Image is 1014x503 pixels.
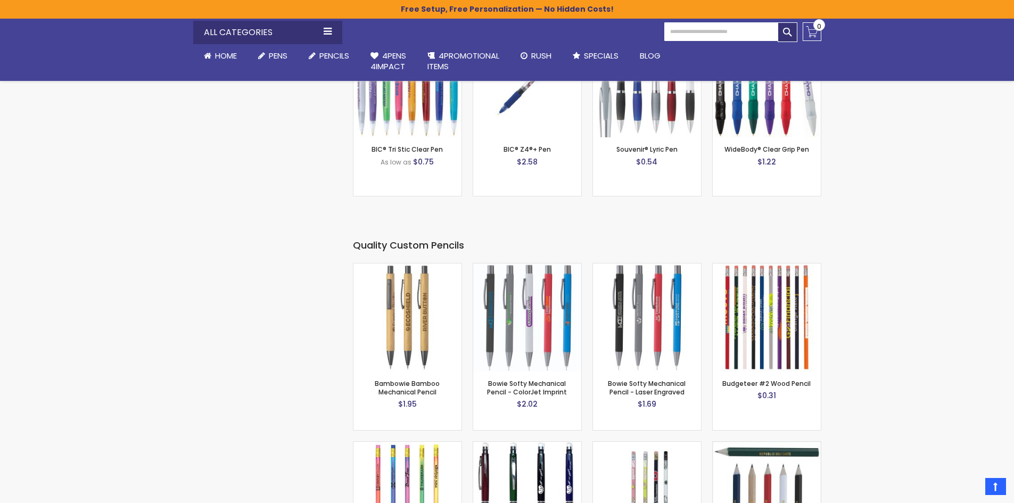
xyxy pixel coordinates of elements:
a: Bowie Softy Mechanical Pencil - Laser Engraved [608,379,686,397]
img: BIC® Z4®+ Pen [473,29,581,137]
a: Bowie Softy Mechanical Pencil - ColorJet Imprint [487,379,567,397]
a: 0 [803,22,821,41]
span: $1.95 [398,399,417,409]
span: Pens [269,50,287,61]
span: Quality Custom Pencils [353,238,464,252]
a: WideBody® Clear Grip Pen [724,145,809,154]
img: WideBody® Clear Grip Pen [713,29,821,137]
span: $0.31 [757,390,776,401]
a: Souvenir® Lyric Pen [616,145,678,154]
a: 4PROMOTIONALITEMS [417,44,510,79]
span: $2.58 [517,156,538,167]
img: Bowie Softy Mechanical Pencil - Laser Engraved [593,263,701,372]
a: Pens [248,44,298,68]
a: BIC® Z4®+ Pen [504,145,551,154]
a: Rush [510,44,562,68]
div: All Categories [193,21,342,44]
a: Home [193,44,248,68]
img: Souvenir® Lyric Pen [593,29,701,137]
span: As low as [381,158,411,167]
span: $1.22 [757,156,776,167]
img: Bowie Softy Mechanical Pencil - ColorJet Imprint [473,263,581,372]
span: $1.69 [638,399,656,409]
a: Full Color Imprint Pencil with Eraser [593,441,701,450]
span: Rush [531,50,551,61]
span: Specials [584,50,619,61]
span: 4Pens 4impact [370,50,406,72]
span: $0.75 [413,156,434,167]
span: $0.54 [636,156,657,167]
a: Specials [562,44,629,68]
a: Custom Pacer Mechanical Pencil [473,441,581,450]
a: Custom Color Change Pencil [353,441,461,450]
span: 4PROMOTIONAL ITEMS [427,50,499,72]
span: Pencils [319,50,349,61]
a: Bowie Softy Mechanical Pencil - Laser Engraved [593,263,701,272]
a: Hex Golf Promo Pencil [713,441,821,450]
span: $2.02 [517,399,538,409]
a: BIC® Tri Stic Clear Pen [372,145,443,154]
img: BIC® Tri Stic Clear Pen [353,29,461,137]
a: Bambowie Bamboo Mechanical Pencil [353,263,461,272]
a: Budgeteer #2 Wood Pencil [722,379,811,388]
span: Home [215,50,237,61]
a: Blog [629,44,671,68]
img: Budgeteer #2 Wood Pencil [713,263,821,372]
span: Blog [640,50,661,61]
img: Bambowie Bamboo Mechanical Pencil [353,263,461,372]
a: Pencils [298,44,360,68]
span: 0 [817,21,821,31]
a: 4Pens4impact [360,44,417,79]
a: Bambowie Bamboo Mechanical Pencil [375,379,440,397]
a: Budgeteer #2 Wood Pencil [713,263,821,272]
a: Bowie Softy Mechanical Pencil - ColorJet Imprint [473,263,581,272]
